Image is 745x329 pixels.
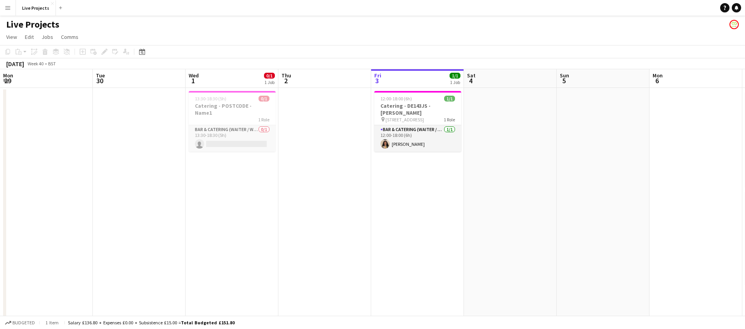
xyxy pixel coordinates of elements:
a: View [3,32,20,42]
app-job-card: 12:00-18:00 (6h)1/1Catering - DE143JS - [PERSON_NAME] [STREET_ADDRESS]1 RoleBar & Catering (Waite... [374,91,461,152]
span: 3 [373,76,381,85]
div: BST [48,61,56,66]
app-card-role: Bar & Catering (Waiter / waitress)0/113:30-18:30 (5h) [189,125,276,152]
h3: Catering - POSTCODE - Name1 [189,102,276,116]
div: 1 Job [450,79,460,85]
span: 1/1 [450,73,460,79]
span: Fri [374,72,381,79]
span: 0/1 [259,96,269,101]
h1: Live Projects [6,19,59,30]
div: [DATE] [6,60,24,68]
span: Sun [560,72,569,79]
span: Tue [96,72,105,79]
span: Total Budgeted £151.80 [181,320,234,325]
h3: Catering - DE143JS - [PERSON_NAME] [374,102,461,116]
a: Comms [58,32,82,42]
span: 4 [466,76,476,85]
span: Wed [189,72,199,79]
span: Budgeted [12,320,35,325]
span: Edit [25,33,34,40]
a: Jobs [38,32,56,42]
span: 5 [559,76,569,85]
app-job-card: 13:30-18:30 (5h)0/1Catering - POSTCODE - Name11 RoleBar & Catering (Waiter / waitress)0/113:30-18... [189,91,276,152]
app-card-role: Bar & Catering (Waiter / waitress)1/112:00-18:00 (6h)[PERSON_NAME] [374,125,461,152]
span: 29 [2,76,13,85]
span: [STREET_ADDRESS] [386,117,424,122]
div: 1 Job [264,79,274,85]
span: 0/1 [264,73,275,79]
span: Mon [653,72,663,79]
span: 1/1 [444,96,455,101]
button: Budgeted [4,318,36,327]
div: Salary £136.80 + Expenses £0.00 + Subsistence £15.00 = [68,320,234,325]
span: 6 [651,76,663,85]
button: Live Projects [16,0,56,16]
app-user-avatar: Activ8 Staffing [729,20,739,29]
span: 12:00-18:00 (6h) [380,96,412,101]
span: 1 Role [258,117,269,122]
span: 30 [95,76,105,85]
span: Sat [467,72,476,79]
span: Week 40 [26,61,45,66]
span: Mon [3,72,13,79]
span: 1 item [43,320,61,325]
span: Thu [281,72,291,79]
span: Comms [61,33,78,40]
span: 13:30-18:30 (5h) [195,96,226,101]
a: Edit [22,32,37,42]
span: 1 [188,76,199,85]
span: 2 [280,76,291,85]
span: 1 Role [444,117,455,122]
span: Jobs [42,33,53,40]
span: View [6,33,17,40]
